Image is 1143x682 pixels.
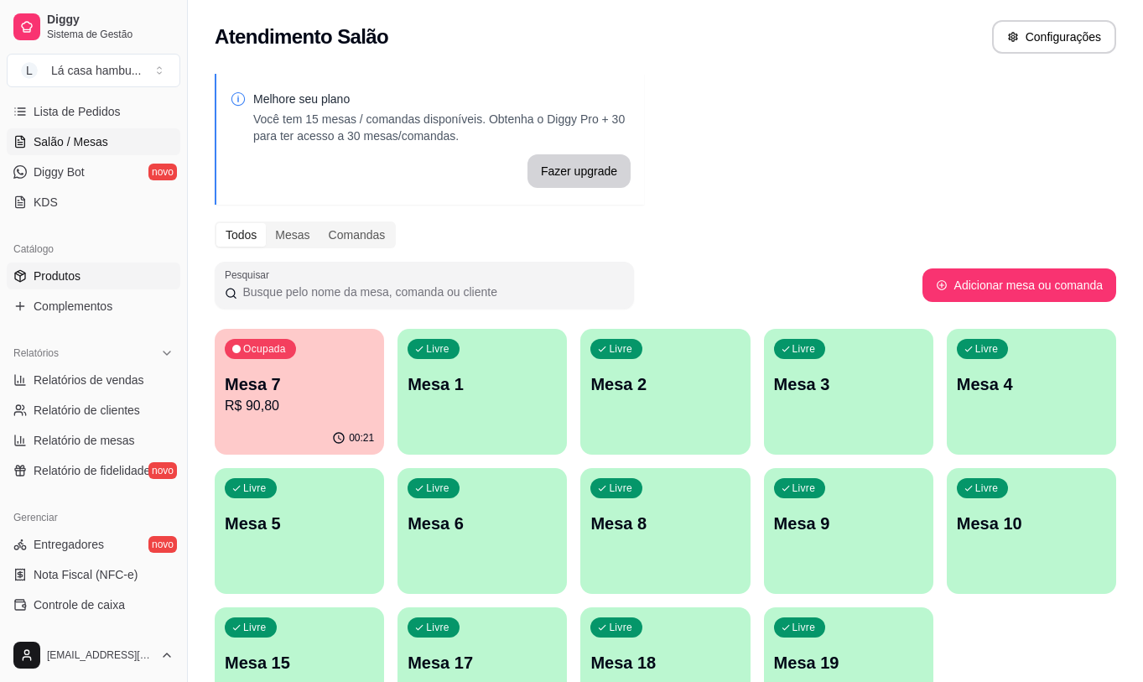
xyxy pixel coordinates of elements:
[7,236,180,263] div: Catálogo
[34,103,121,120] span: Lista de Pedidos
[426,621,449,634] p: Livre
[7,561,180,588] a: Nota Fiscal (NFC-e)
[764,468,933,594] button: LivreMesa 9
[792,482,816,495] p: Livre
[7,531,180,558] a: Entregadoresnovo
[34,432,135,449] span: Relatório de mesas
[253,91,631,107] p: Melhore seu plano
[590,651,740,674] p: Mesa 18
[320,223,395,247] div: Comandas
[225,268,275,282] label: Pesquisar
[527,154,631,188] button: Fazer upgrade
[34,462,150,479] span: Relatório de fidelidade
[590,372,740,396] p: Mesa 2
[408,372,557,396] p: Mesa 1
[225,651,374,674] p: Mesa 15
[426,342,449,356] p: Livre
[34,402,140,419] span: Relatório de clientes
[47,13,174,28] span: Diggy
[408,512,557,535] p: Mesa 6
[922,268,1116,302] button: Adicionar mesa ou comanda
[975,482,999,495] p: Livre
[21,62,38,79] span: L
[215,329,384,455] button: OcupadaMesa 7R$ 90,8000:21
[792,621,816,634] p: Livre
[34,133,108,150] span: Salão / Mesas
[7,7,180,47] a: DiggySistema de Gestão
[408,651,557,674] p: Mesa 17
[7,427,180,454] a: Relatório de mesas
[34,194,58,211] span: KDS
[7,622,180,648] a: Controle de fiado
[774,512,923,535] p: Mesa 9
[764,329,933,455] button: LivreMesa 3
[7,367,180,393] a: Relatórios de vendas
[266,223,319,247] div: Mesas
[992,20,1116,54] button: Configurações
[215,23,388,50] h2: Atendimento Salão
[7,159,180,185] a: Diggy Botnovo
[957,512,1106,535] p: Mesa 10
[225,512,374,535] p: Mesa 5
[34,164,85,180] span: Diggy Bot
[34,596,125,613] span: Controle de caixa
[47,648,153,662] span: [EMAIL_ADDRESS][DOMAIN_NAME]
[957,372,1106,396] p: Mesa 4
[975,342,999,356] p: Livre
[609,621,632,634] p: Livre
[792,342,816,356] p: Livre
[774,372,923,396] p: Mesa 3
[243,342,286,356] p: Ocupada
[34,298,112,315] span: Complementos
[580,468,750,594] button: LivreMesa 8
[947,468,1116,594] button: LivreMesa 10
[243,621,267,634] p: Livre
[7,397,180,424] a: Relatório de clientes
[7,54,180,87] button: Select a team
[590,512,740,535] p: Mesa 8
[397,329,567,455] button: LivreMesa 1
[13,346,59,360] span: Relatórios
[237,284,624,300] input: Pesquisar
[243,482,267,495] p: Livre
[609,342,632,356] p: Livre
[349,431,374,445] p: 00:21
[47,28,174,41] span: Sistema de Gestão
[947,329,1116,455] button: LivreMesa 4
[34,536,104,553] span: Entregadores
[7,263,180,289] a: Produtos
[7,293,180,320] a: Complementos
[34,372,144,388] span: Relatórios de vendas
[225,372,374,396] p: Mesa 7
[397,468,567,594] button: LivreMesa 6
[426,482,449,495] p: Livre
[7,189,180,216] a: KDS
[34,627,123,643] span: Controle de fiado
[34,268,81,284] span: Produtos
[34,566,138,583] span: Nota Fiscal (NFC-e)
[7,128,180,155] a: Salão / Mesas
[7,98,180,125] a: Lista de Pedidos
[774,651,923,674] p: Mesa 19
[7,635,180,675] button: [EMAIL_ADDRESS][DOMAIN_NAME]
[51,62,141,79] div: Lá casa hambu ...
[216,223,266,247] div: Todos
[253,111,631,144] p: Você tem 15 mesas / comandas disponíveis. Obtenha o Diggy Pro + 30 para ter acesso a 30 mesas/com...
[7,591,180,618] a: Controle de caixa
[7,504,180,531] div: Gerenciar
[580,329,750,455] button: LivreMesa 2
[7,457,180,484] a: Relatório de fidelidadenovo
[609,482,632,495] p: Livre
[225,396,374,416] p: R$ 90,80
[215,468,384,594] button: LivreMesa 5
